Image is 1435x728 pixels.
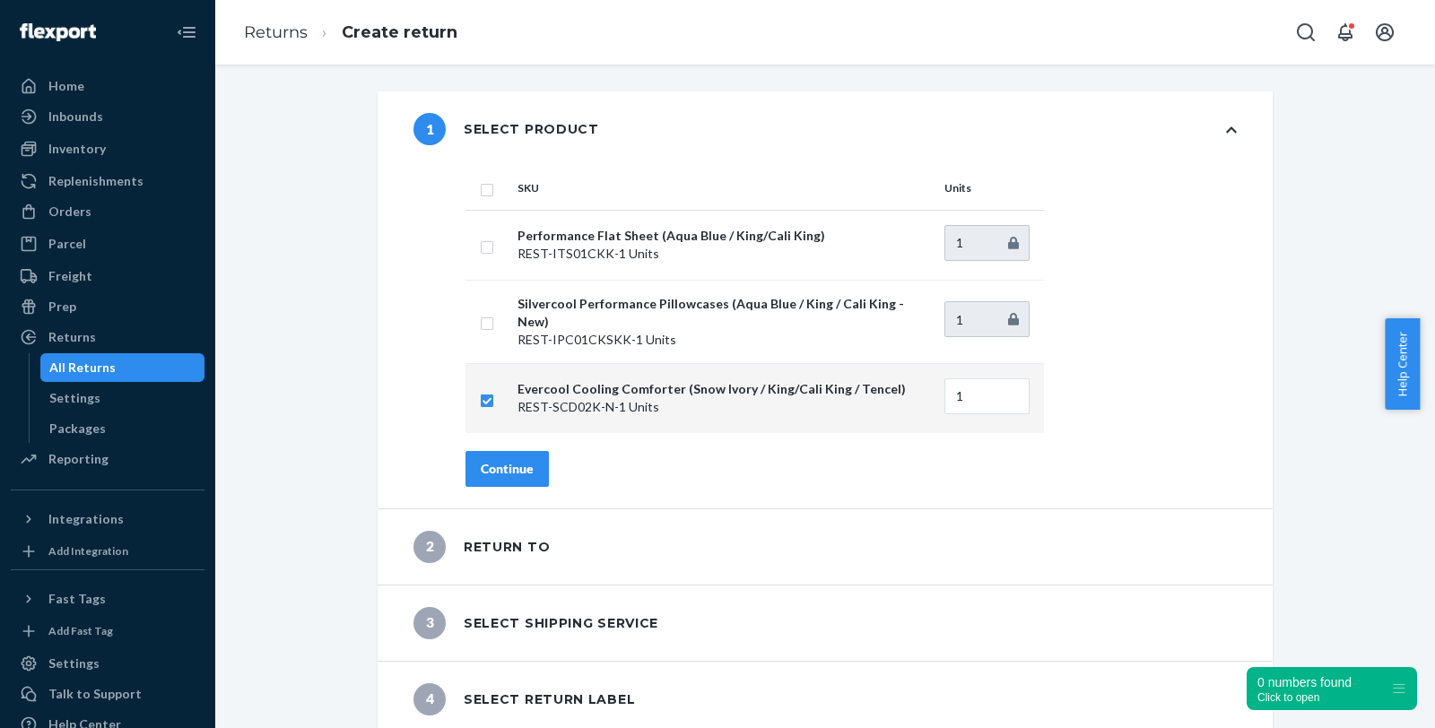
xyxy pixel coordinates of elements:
a: Parcel [11,230,204,258]
button: Fast Tags [11,585,204,613]
a: Settings [40,384,205,412]
p: Evercool Cooling Comforter (Snow Ivory / King/Cali King / Tencel) [517,380,930,398]
div: Talk to Support [48,685,142,703]
div: Settings [49,389,100,407]
div: Return to [413,531,550,563]
button: Open Search Box [1288,14,1324,50]
span: 1 [413,113,446,145]
input: Enter quantity [944,378,1030,414]
p: Performance Flat Sheet (Aqua Blue / King/Cali King) [517,227,930,245]
a: Returns [11,323,204,351]
button: Close Navigation [169,14,204,50]
div: Inbounds [48,108,103,126]
div: Select product [413,113,599,145]
span: 3 [413,607,446,639]
a: Prep [11,292,204,321]
div: Settings [48,654,100,672]
div: Replenishments [48,172,143,190]
th: Units [937,167,1044,210]
div: Packages [49,420,106,438]
div: Reporting [48,450,109,468]
div: Integrations [48,510,124,528]
div: Freight [48,267,92,285]
div: All Returns [49,359,116,377]
div: Select shipping service [413,607,658,639]
div: Add Fast Tag [48,623,113,638]
a: Add Fast Tag [11,620,204,642]
ol: breadcrumbs [230,6,472,59]
div: Inventory [48,140,106,158]
a: Inbounds [11,102,204,131]
a: Inventory [11,134,204,163]
a: Orders [11,197,204,226]
a: Reporting [11,445,204,473]
p: REST-IPC01CKSKK - 1 Units [517,331,930,349]
p: REST-ITS01CKK - 1 Units [517,245,930,263]
button: Open account menu [1367,14,1403,50]
div: Select return label [413,683,635,715]
div: Add Integration [48,543,128,559]
a: Add Integration [11,541,204,562]
img: Flexport logo [20,23,96,41]
div: Returns [48,328,96,346]
p: Silvercool Performance Pillowcases (Aqua Blue / King / Cali King - New) [517,295,930,331]
button: Open notifications [1327,14,1363,50]
a: Freight [11,262,204,290]
span: 4 [413,683,446,715]
a: Returns [244,22,308,42]
button: Help Center [1385,318,1420,410]
input: Enter quantity [944,225,1030,261]
div: Prep [48,298,76,316]
a: Packages [40,414,205,443]
div: Orders [48,203,91,221]
a: Home [11,72,204,100]
div: Parcel [48,235,86,253]
a: All Returns [40,353,205,382]
a: Replenishments [11,167,204,195]
p: REST-SCD02K-N - 1 Units [517,398,930,416]
input: Enter quantity [944,301,1030,337]
div: Continue [481,460,534,478]
button: Integrations [11,505,204,533]
span: 2 [413,531,446,563]
a: Settings [11,649,204,678]
div: Fast Tags [48,590,106,608]
div: Home [48,77,84,95]
a: Talk to Support [11,680,204,708]
button: Continue [465,451,549,487]
th: SKU [510,167,937,210]
a: Create return [342,22,457,42]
